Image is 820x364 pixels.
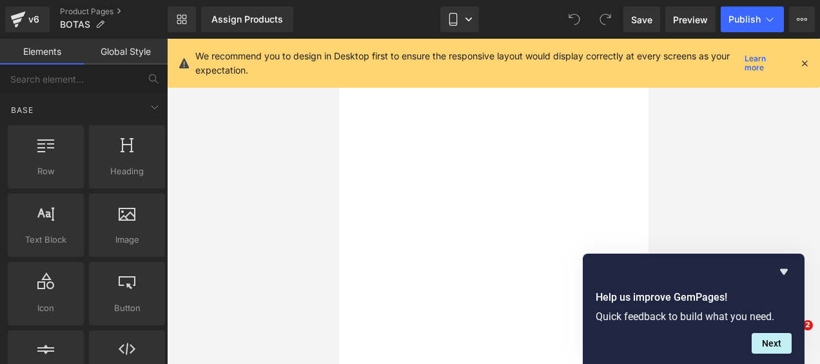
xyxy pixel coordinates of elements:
span: Base [10,104,35,116]
span: Heading [93,165,161,178]
p: Quick feedback to build what you need. [596,310,792,323]
p: We recommend you to design in Desktop first to ensure the responsive layout would display correct... [195,49,740,77]
span: 2 [803,320,813,330]
a: Global Style [84,39,168,65]
div: Assign Products [211,14,283,25]
button: Publish [721,6,784,32]
span: Row [12,165,80,178]
span: Button [93,301,161,315]
button: More [789,6,815,32]
button: Undo [561,6,587,32]
div: v6 [26,11,42,28]
a: New Library [168,6,196,32]
a: v6 [5,6,50,32]
span: Publish [728,14,761,25]
span: Image [93,233,161,247]
button: Next question [752,333,792,354]
a: Learn more [739,56,789,71]
span: Icon [12,301,80,315]
span: BOTAS [60,19,90,30]
button: Hide survey [776,264,792,279]
h2: Help us improve GemPages! [596,290,792,305]
span: Save [631,13,652,26]
div: Help us improve GemPages! [596,264,792,354]
button: Redo [592,6,618,32]
a: Preview [665,6,716,32]
span: Preview [673,13,708,26]
a: Product Pages [60,6,168,17]
span: Text Block [12,233,80,247]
